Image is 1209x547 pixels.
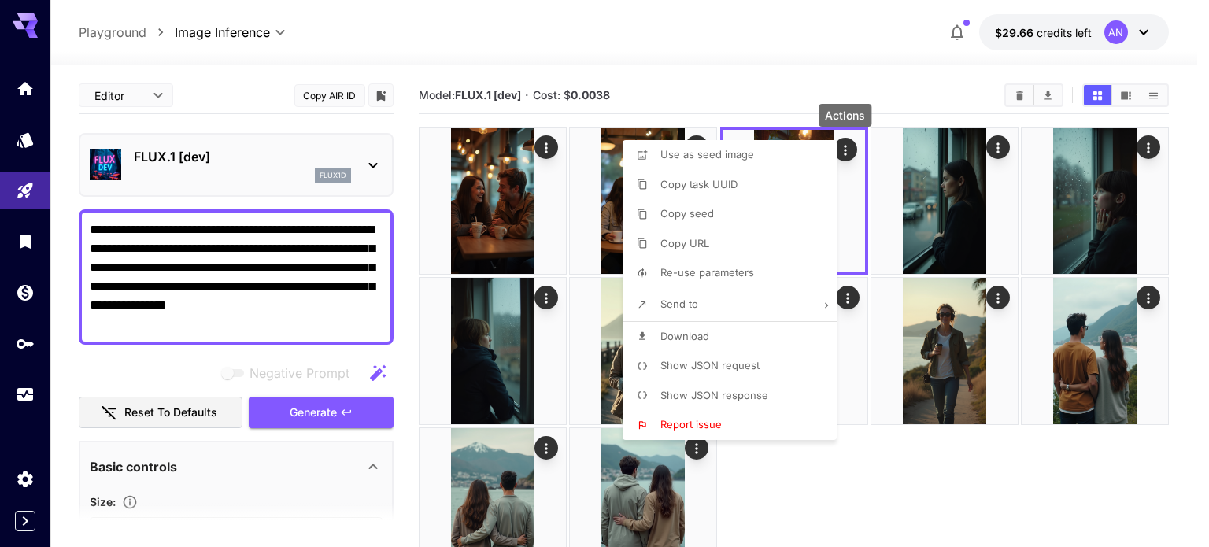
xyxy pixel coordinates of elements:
span: Use as seed image [660,148,754,161]
span: Report issue [660,418,722,431]
span: Send to [660,298,698,310]
div: Actions [819,104,871,127]
span: Copy task UUID [660,178,738,190]
span: Re-use parameters [660,266,754,279]
span: Copy URL [660,237,709,249]
span: Copy seed [660,207,714,220]
span: Show JSON request [660,359,760,371]
span: Download [660,330,709,342]
span: Show JSON response [660,389,768,401]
